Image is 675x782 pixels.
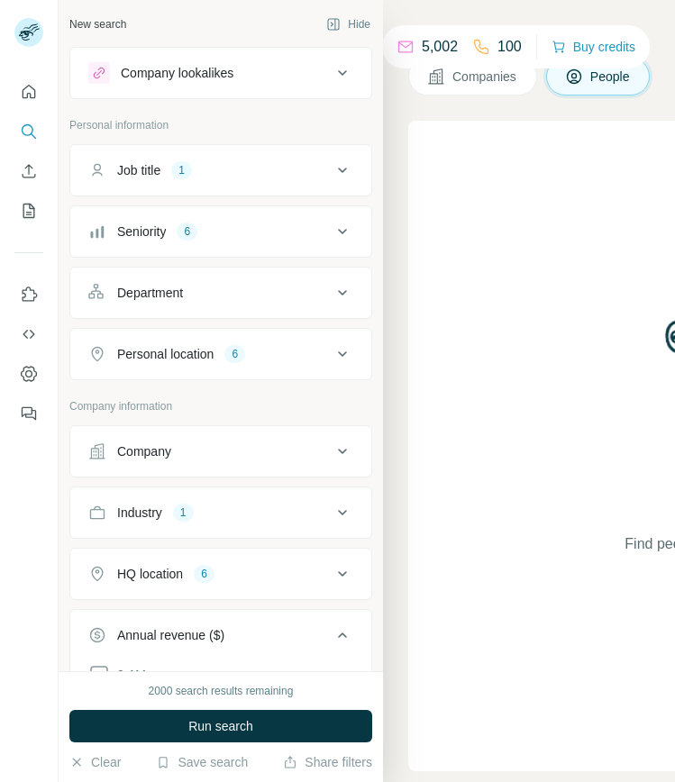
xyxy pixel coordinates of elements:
button: Industry1 [70,491,371,534]
div: HQ location [117,565,183,583]
button: Run search [69,710,372,742]
div: 6 [177,223,197,240]
div: 2000 search results remaining [149,683,294,699]
button: Share filters [283,753,372,771]
button: My lists [14,195,43,227]
span: Run search [188,717,253,735]
div: 6 [224,346,245,362]
button: Use Surfe API [14,318,43,350]
p: Company information [69,398,372,414]
button: Save search [156,753,248,771]
button: Buy credits [552,34,635,59]
p: Personal information [69,117,372,133]
div: 6 [194,566,214,582]
button: Use Surfe on LinkedIn [14,278,43,311]
button: Department [70,271,371,314]
button: Annual revenue ($) [70,614,371,664]
p: 100 [497,36,522,58]
div: Company [117,442,171,460]
button: Company lookalikes [70,51,371,95]
span: Companies [452,68,518,86]
button: Feedback [14,397,43,430]
button: Job title1 [70,149,371,192]
button: Enrich CSV [14,155,43,187]
div: Industry [117,504,162,522]
p: 5,002 [422,36,458,58]
button: Quick start [14,76,43,108]
button: Clear [69,753,121,771]
div: 1 [171,162,192,178]
span: 0-1M [110,666,146,684]
button: Hide [314,11,383,38]
div: Personal location [117,345,214,363]
button: Personal location6 [70,332,371,376]
div: Seniority [117,223,166,241]
div: Department [117,284,183,302]
div: Company lookalikes [121,64,233,82]
div: 1 [173,505,194,521]
div: New search [69,16,126,32]
button: HQ location6 [70,552,371,596]
button: Company [70,430,371,473]
button: Dashboard [14,358,43,390]
button: Search [14,115,43,148]
div: Job title [117,161,160,179]
div: Annual revenue ($) [117,626,224,644]
h4: Search [408,22,653,47]
span: People [590,68,632,86]
button: Seniority6 [70,210,371,253]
